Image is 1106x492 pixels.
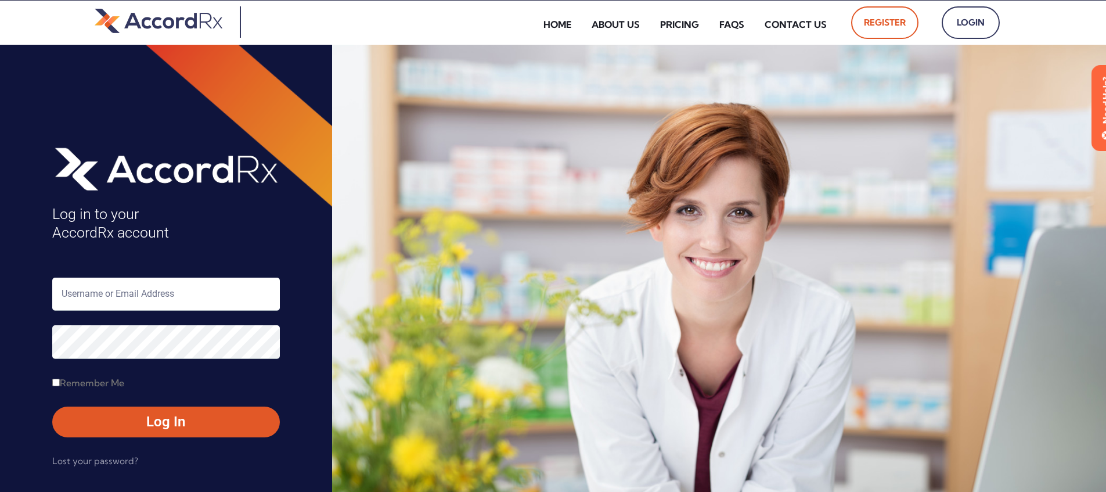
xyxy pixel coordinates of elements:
[942,6,1000,39] a: Login
[52,374,124,392] label: Remember Me
[52,452,138,471] a: Lost your password?
[711,11,753,38] a: FAQs
[52,407,280,437] button: Log In
[52,278,280,311] input: Username or Email Address
[954,13,987,32] span: Login
[95,6,222,35] img: default-logo
[851,6,918,39] a: Register
[52,205,280,243] h4: Log in to your AccordRx account
[583,11,649,38] a: About Us
[64,412,268,431] span: Log In
[756,11,835,38] a: Contact Us
[52,379,60,386] input: Remember Me
[651,11,708,38] a: Pricing
[52,143,280,193] img: AccordRx_logo_header_white
[535,11,580,38] a: Home
[864,13,906,32] span: Register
